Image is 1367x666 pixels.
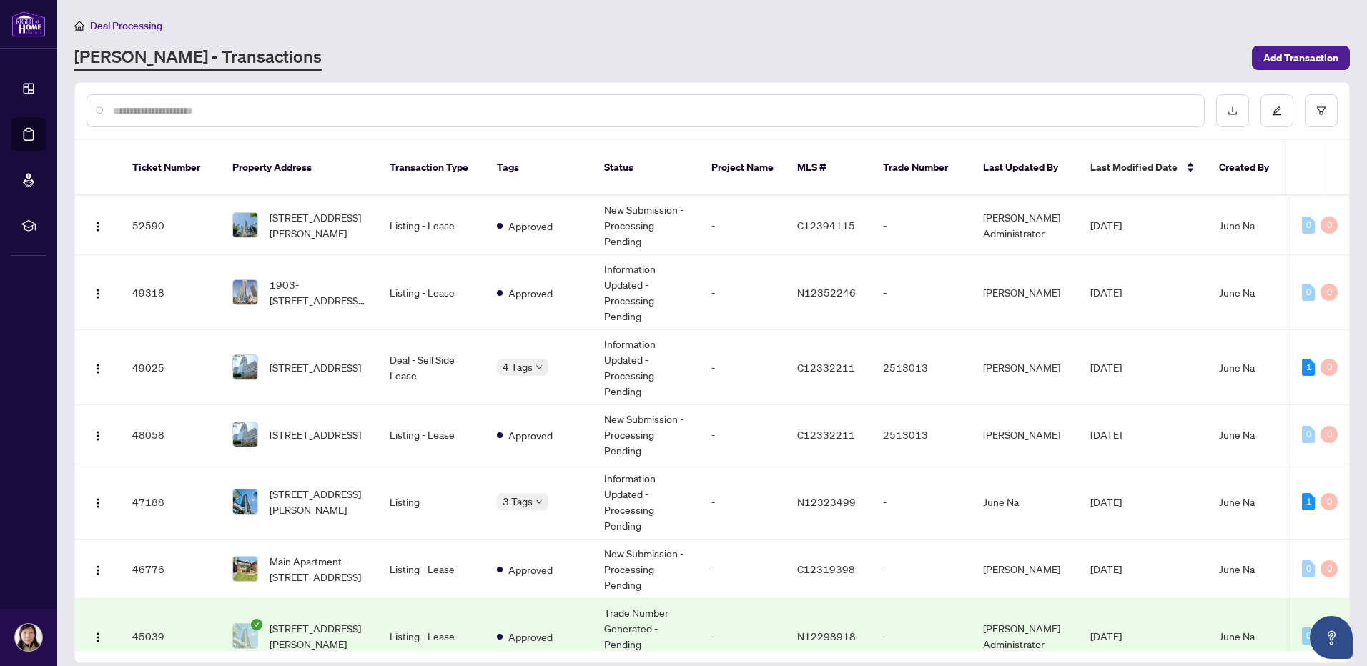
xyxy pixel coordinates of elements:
td: Information Updated - Processing Pending [593,330,700,405]
img: Profile Icon [15,624,42,651]
button: Logo [87,356,109,379]
td: Information Updated - Processing Pending [593,255,700,330]
div: 0 [1321,493,1338,510]
span: [DATE] [1090,361,1122,374]
span: [DATE] [1090,286,1122,299]
span: [STREET_ADDRESS][PERSON_NAME] [270,209,367,241]
td: 46776 [121,540,221,599]
td: - [700,196,786,255]
td: - [872,255,972,330]
img: thumbnail-img [233,280,257,304]
button: filter [1305,94,1338,127]
th: Trade Number [872,140,972,196]
th: Created By [1208,140,1293,196]
span: 3 Tags [503,493,533,510]
td: - [872,540,972,599]
button: Open asap [1310,616,1353,659]
img: thumbnail-img [233,489,257,514]
span: [DATE] [1090,428,1122,441]
td: Deal - Sell Side Lease [378,330,485,405]
th: Transaction Type [378,140,485,196]
th: Last Updated By [972,140,1079,196]
td: Listing [378,464,485,540]
td: New Submission - Processing Pending [593,405,700,464]
td: June Na [972,464,1079,540]
button: Logo [87,490,109,513]
td: Listing - Lease [378,540,485,599]
img: thumbnail-img [233,624,257,648]
span: Approved [508,562,553,577]
span: C12332211 [797,361,855,374]
span: Deal Processing [90,19,162,32]
a: [PERSON_NAME] - Transactions [74,45,322,71]
div: 0 [1321,217,1338,234]
span: 1903-[STREET_ADDRESS][PERSON_NAME] [270,277,367,308]
span: edit [1272,106,1282,116]
div: 0 [1321,560,1338,577]
div: 0 [1321,426,1338,443]
td: - [700,255,786,330]
span: down [536,364,543,371]
span: C12319398 [797,562,855,575]
img: thumbnail-img [233,557,257,581]
div: 0 [1302,426,1315,443]
button: Logo [87,214,109,237]
th: Ticket Number [121,140,221,196]
td: 52590 [121,196,221,255]
td: - [700,330,786,405]
th: MLS # [786,140,872,196]
img: Logo [92,565,104,576]
td: [PERSON_NAME] [972,330,1079,405]
span: June Na [1219,495,1255,508]
span: N12352246 [797,286,856,299]
td: 48058 [121,405,221,464]
img: Logo [92,363,104,374]
span: Approved [508,285,553,301]
span: N12323499 [797,495,856,508]
img: thumbnail-img [233,422,257,447]
td: - [872,464,972,540]
td: 47188 [121,464,221,540]
td: New Submission - Processing Pending [593,540,700,599]
span: June Na [1219,630,1255,642]
button: Logo [87,625,109,647]
button: Logo [87,557,109,580]
span: home [74,21,84,31]
span: [DATE] [1090,219,1122,232]
th: Tags [485,140,593,196]
span: filter [1316,106,1326,116]
img: Logo [92,497,104,509]
button: download [1216,94,1249,127]
span: check-circle [251,619,262,630]
img: Logo [92,632,104,643]
div: 0 [1302,217,1315,234]
td: 2513013 [872,405,972,464]
img: thumbnail-img [233,213,257,237]
button: Logo [87,423,109,446]
span: Last Modified Date [1090,159,1178,175]
span: [DATE] [1090,495,1122,508]
span: [DATE] [1090,562,1122,575]
span: Add Transaction [1263,46,1338,69]
span: download [1228,106,1238,116]
span: [DATE] [1090,630,1122,642]
div: 0 [1321,284,1338,301]
td: [PERSON_NAME] Administrator [972,196,1079,255]
div: 0 [1302,560,1315,577]
td: 49025 [121,330,221,405]
span: June Na [1219,428,1255,441]
button: Add Transaction [1252,46,1350,70]
div: 1 [1302,493,1315,510]
div: 0 [1321,359,1338,376]
span: 4 Tags [503,359,533,375]
img: Logo [92,288,104,299]
span: Main Apartment-[STREET_ADDRESS] [270,553,367,585]
td: - [872,196,972,255]
td: - [700,540,786,599]
div: 1 [1302,359,1315,376]
td: [PERSON_NAME] [972,405,1079,464]
td: - [700,405,786,464]
td: - [700,464,786,540]
img: Logo [92,221,104,232]
span: June Na [1219,286,1255,299]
